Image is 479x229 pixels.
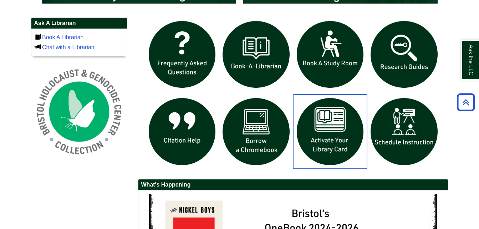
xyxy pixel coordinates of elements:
[145,17,219,92] img: frequently asked questions
[219,95,293,169] img: Borrow a chromebook icon links to the borrow a chromebook web page
[138,179,448,190] h2: What's Happening
[31,18,127,29] h2: Ask A Librarian
[293,95,367,169] img: activate Library Card icon links to form to activate student ID into library card
[219,17,293,92] img: Book a Librarian icon links to book a librarian web page
[145,17,441,172] div: slideshow
[42,44,95,50] a: Chat with a Librarian
[42,34,84,40] a: Book A Librarian
[293,17,367,92] img: book a study room icon links to book a study room web page
[454,97,477,107] a: Back to Top
[367,95,441,169] img: For faculty. Schedule Library Instruction icon links to form.
[145,95,219,169] img: citation help icon links to citation help guide page
[31,63,127,160] img: Holocaust and Genocide Collection
[367,17,441,92] img: Research Guides icon links to research guides web page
